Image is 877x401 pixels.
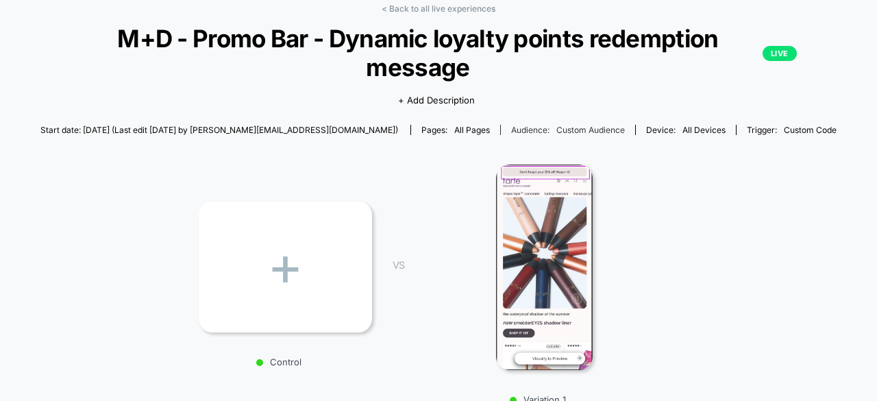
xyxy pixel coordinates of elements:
[747,125,837,135] div: Trigger:
[784,125,837,135] span: Custom Code
[511,125,625,135] div: Audience:
[192,356,365,367] p: Control
[763,46,797,61] p: LIVE
[382,3,495,14] a: < Back to all live experiences
[40,125,398,135] span: Start date: [DATE] (Last edit [DATE] by [PERSON_NAME][EMAIL_ADDRESS][DOMAIN_NAME])
[454,125,490,135] span: all pages
[556,125,625,135] span: Custom Audience
[398,94,475,108] span: + Add Description
[421,125,490,135] div: Pages:
[682,125,726,135] span: all devices
[635,125,736,135] span: Device:
[199,202,372,332] div: +
[496,165,593,370] img: Variation 1 main
[80,24,796,82] span: M+D - Promo Bar - Dynamic loyalty points redemption message
[393,259,404,271] span: VS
